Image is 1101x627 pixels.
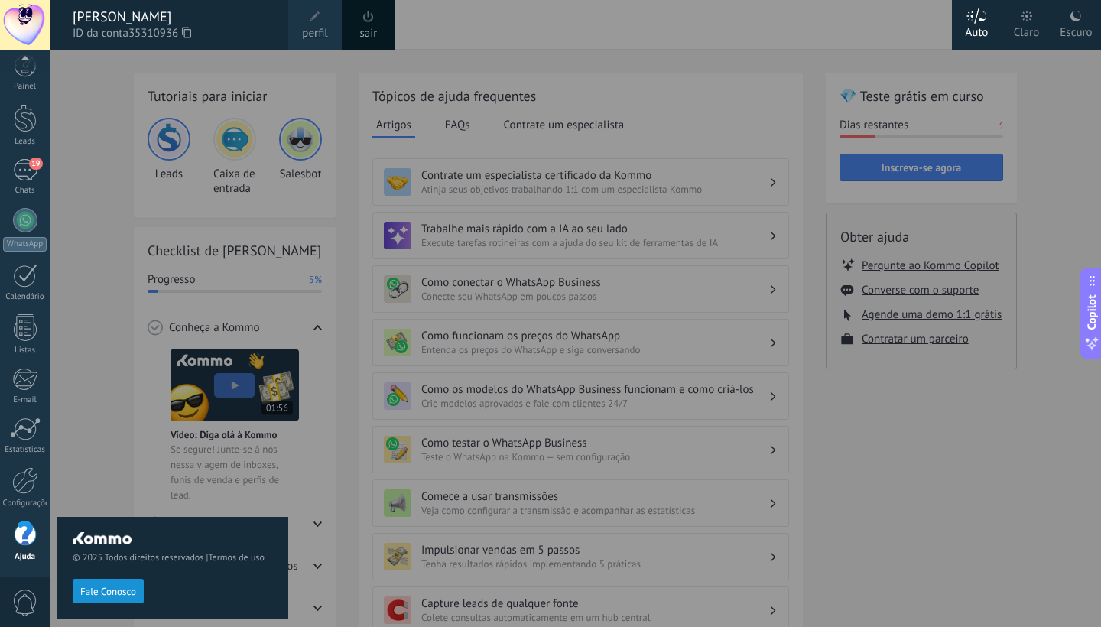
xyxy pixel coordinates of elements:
[966,10,989,50] div: Auto
[3,395,47,405] div: E-mail
[208,552,264,564] a: Termos de uso
[73,552,273,564] span: © 2025 Todos direitos reservados |
[3,186,47,196] div: Chats
[3,552,47,562] div: Ajuda
[1084,295,1099,330] span: Copilot
[3,237,47,252] div: WhatsApp
[29,158,42,170] span: 19
[1060,10,1092,50] div: Escuro
[3,445,47,455] div: Estatísticas
[3,82,47,92] div: Painel
[73,579,144,603] button: Fale Conosco
[3,346,47,356] div: Listas
[3,292,47,302] div: Calendário
[3,499,47,508] div: Configurações
[128,25,191,42] span: 35310936
[1014,10,1040,50] div: Claro
[302,25,327,42] span: perfil
[360,25,378,42] a: sair
[73,585,144,596] a: Fale Conosco
[73,8,273,25] div: [PERSON_NAME]
[80,586,136,597] span: Fale Conosco
[73,25,273,42] span: ID da conta
[3,137,47,147] div: Leads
